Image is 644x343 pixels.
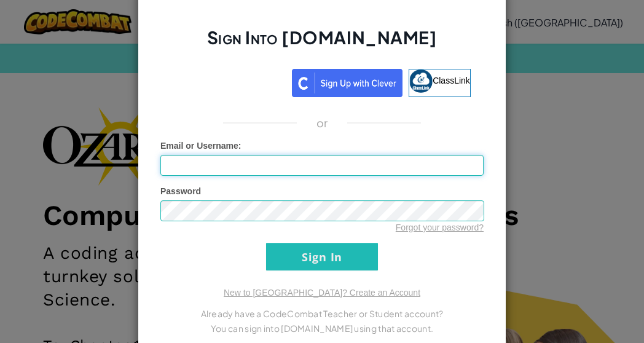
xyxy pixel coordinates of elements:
[160,141,238,151] span: Email or Username
[224,288,420,298] a: New to [GEOGRAPHIC_DATA]? Create an Account
[167,68,292,95] iframe: Sign in with Google Button
[160,140,241,152] label: :
[160,321,484,336] p: You can sign into [DOMAIN_NAME] using that account.
[316,116,328,130] p: or
[160,306,484,321] p: Already have a CodeCombat Teacher or Student account?
[160,186,201,196] span: Password
[292,69,402,97] img: clever_sso_button@2x.png
[396,223,484,232] a: Forgot your password?
[266,243,378,270] input: Sign In
[160,26,484,61] h2: Sign Into [DOMAIN_NAME]
[409,69,433,93] img: classlink-logo-small.png
[433,76,470,85] span: ClassLink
